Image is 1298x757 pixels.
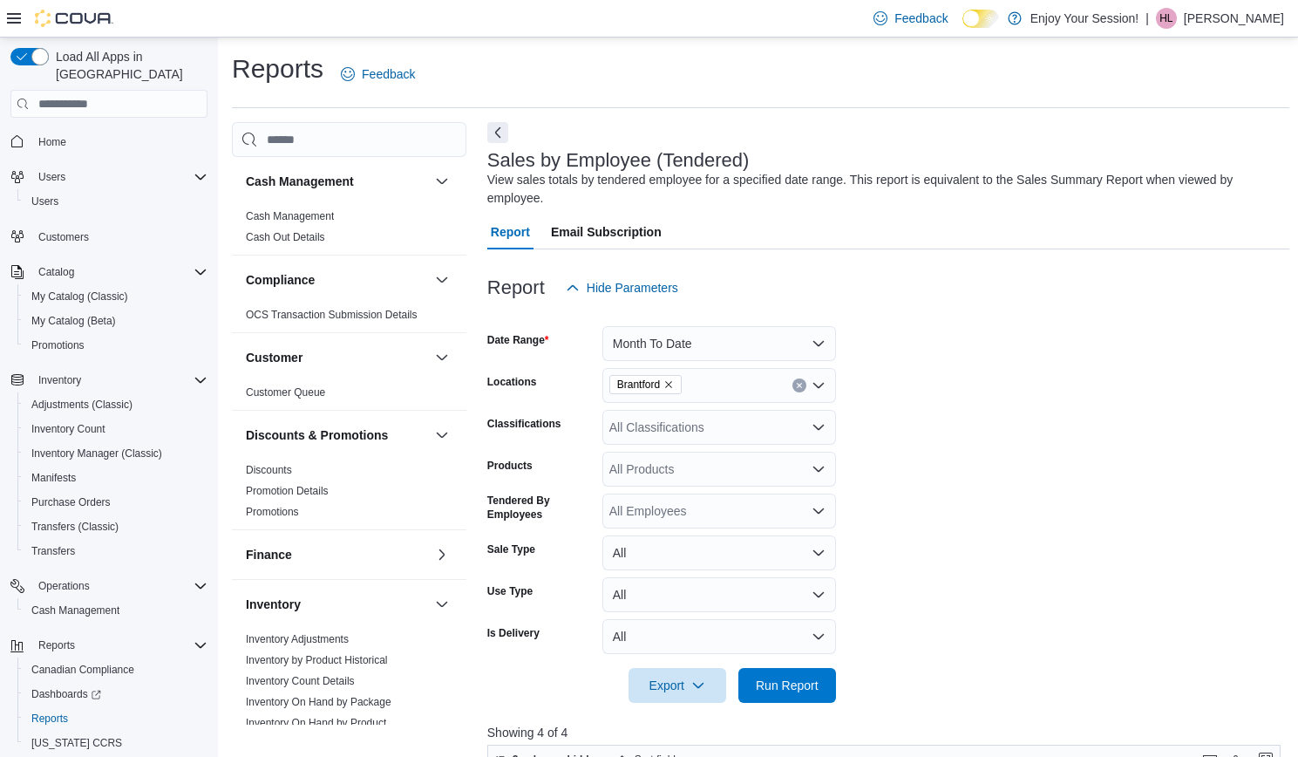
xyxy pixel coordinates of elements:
span: Promotions [24,335,207,356]
span: Transfers [31,544,75,558]
h3: Compliance [246,271,315,289]
button: Users [31,167,72,188]
a: Dashboards [17,682,214,706]
button: Discounts & Promotions [246,426,428,444]
a: Home [31,132,73,153]
span: Operations [31,576,207,597]
h3: Inventory [246,596,301,613]
a: [US_STATE] CCRS [24,733,129,754]
button: Operations [31,576,97,597]
button: Inventory [3,368,214,392]
h3: Report [487,277,545,298]
button: Reports [3,633,214,658]
span: Purchase Orders [24,492,207,513]
button: Run Report [738,668,836,703]
button: Users [3,165,214,189]
button: Open list of options [812,504,826,518]
span: Transfers (Classic) [24,516,207,537]
div: Compliance [232,304,466,332]
a: Promotions [24,335,92,356]
button: Transfers [17,539,214,563]
span: Feedback [894,10,948,27]
span: Users [24,191,207,212]
span: Brantford [609,375,682,394]
span: Canadian Compliance [24,659,207,680]
button: Promotions [17,333,214,358]
span: Home [38,135,66,149]
span: Transfers [24,541,207,562]
button: My Catalog (Classic) [17,284,214,309]
input: Dark Mode [962,10,999,28]
label: Tendered By Employees [487,494,595,522]
a: Feedback [334,57,422,92]
span: Brantford [617,376,660,393]
span: Dashboards [24,684,207,705]
a: Customer Queue [246,386,325,399]
button: Inventory [31,370,88,391]
button: Compliance [246,271,428,289]
button: Adjustments (Classic) [17,392,214,417]
span: Hide Parameters [587,279,678,297]
a: Reports [24,708,75,729]
button: Cash Management [246,173,428,190]
span: Users [31,167,207,188]
a: Canadian Compliance [24,659,141,680]
span: Inventory [38,373,81,387]
span: Inventory On Hand by Package [246,695,391,709]
button: Open list of options [812,378,826,392]
span: Purchase Orders [31,495,111,509]
a: OCS Transaction Submission Details [246,309,418,321]
button: Manifests [17,466,214,490]
button: Finance [246,546,428,563]
a: Cash Management [246,210,334,222]
span: Catalog [38,265,74,279]
span: Inventory Manager (Classic) [31,447,162,460]
button: Clear input [792,378,806,392]
button: Month To Date [602,326,836,361]
a: Manifests [24,467,83,488]
span: My Catalog (Beta) [24,310,207,331]
button: Inventory Manager (Classic) [17,441,214,466]
span: Reports [31,635,207,656]
button: Purchase Orders [17,490,214,515]
span: Cash Management [31,604,119,617]
span: Feedback [362,65,415,83]
button: Open list of options [812,462,826,476]
h3: Sales by Employee (Tendered) [487,150,750,171]
span: Discounts [246,463,292,477]
button: Customer [246,349,428,366]
button: Canadian Compliance [17,658,214,682]
span: Reports [24,708,207,729]
h3: Customer [246,349,302,366]
span: Customers [38,230,89,244]
a: Inventory Adjustments [246,633,349,645]
span: Inventory by Product Historical [246,653,388,667]
button: Reports [31,635,82,656]
a: Purchase Orders [24,492,118,513]
h3: Discounts & Promotions [246,426,388,444]
span: My Catalog (Classic) [24,286,207,307]
button: All [602,535,836,570]
label: Use Type [487,584,533,598]
button: Users [17,189,214,214]
button: [US_STATE] CCRS [17,731,214,755]
a: Inventory On Hand by Product [246,717,386,729]
span: Inventory Adjustments [246,632,349,646]
button: Finance [432,544,452,565]
button: Inventory [246,596,428,613]
span: Adjustments (Classic) [31,398,133,412]
div: Customer [232,382,466,410]
a: Inventory Manager (Classic) [24,443,169,464]
button: All [602,619,836,654]
span: Catalog [31,262,207,283]
button: Open list of options [812,420,826,434]
a: Dashboards [24,684,108,705]
span: Operations [38,579,90,593]
span: Reports [31,712,68,726]
button: Hide Parameters [559,270,685,305]
button: Inventory [432,594,452,615]
span: Report [491,215,530,249]
span: Adjustments (Classic) [24,394,207,415]
a: Transfers [24,541,82,562]
button: Home [3,128,214,153]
